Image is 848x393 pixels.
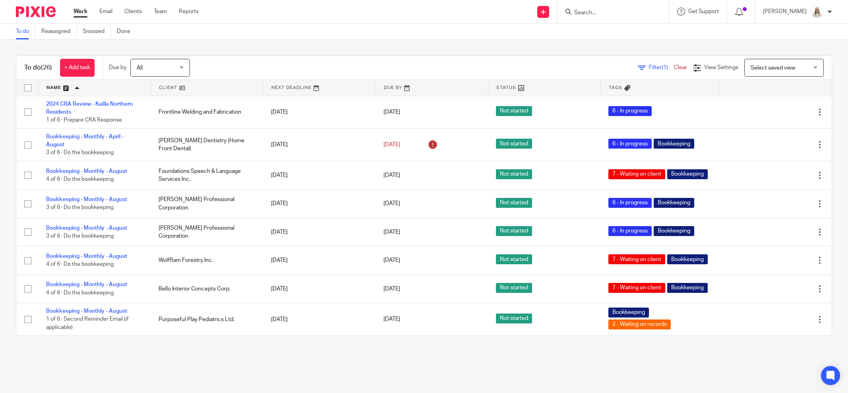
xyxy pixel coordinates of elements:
[383,229,400,235] span: [DATE]
[263,303,376,336] td: [DATE]
[751,65,795,71] span: Select saved view
[99,8,112,15] a: Email
[608,283,665,293] span: 7 - Waiting on client
[46,225,127,231] a: Bookkeeping - Monthly - August
[46,254,127,259] a: Bookkeeping - Monthly - August
[674,65,687,70] a: Clear
[608,308,649,317] span: Bookkeeping
[608,319,671,329] span: 2 - Waiting on records
[46,317,129,331] span: 1 of 6 · Second Reminder Email (if applicable)
[496,226,532,236] span: Not started
[151,303,263,336] td: Purposeful Play Pediatrics Ltd.
[16,6,56,17] img: Pixie
[46,197,127,202] a: Bookkeeping - Monthly - August
[573,10,645,17] input: Search
[608,226,652,236] span: 6 - In progress
[383,286,400,292] span: [DATE]
[109,64,126,72] p: Due by
[383,201,400,206] span: [DATE]
[151,161,263,189] td: Foundations Speech & Language Services Inc.
[608,106,652,116] span: 6 - In progress
[496,139,532,149] span: Not started
[46,101,133,115] a: 2024 CRA Review - Kalila Northern Residents
[667,169,708,179] span: Bookkeeping
[46,205,114,211] span: 3 of 6 · Do the bookkeeping
[496,169,532,179] span: Not started
[46,176,114,182] span: 4 of 6 · Do the bookkeeping
[608,198,652,208] span: 6 - In progress
[654,139,694,149] span: Bookkeeping
[649,65,674,70] span: Filter
[667,283,708,293] span: Bookkeeping
[811,6,823,18] img: Headshot%2011-2024%20white%20background%20square%202.JPG
[383,317,400,322] span: [DATE]
[41,64,52,71] span: (26)
[46,134,124,147] a: Bookkeeping - Monthly - April - August
[609,85,622,90] span: Tags
[46,117,122,123] span: 1 of 6 · Prepare CRA Response
[151,128,263,161] td: [PERSON_NAME] Dentistry (Home Front Dental)
[83,24,111,39] a: Snoozed
[263,190,376,218] td: [DATE]
[263,128,376,161] td: [DATE]
[16,24,35,39] a: To do
[24,64,52,72] h1: To do
[263,218,376,246] td: [DATE]
[263,246,376,275] td: [DATE]
[704,65,738,70] span: View Settings
[263,161,376,189] td: [DATE]
[60,59,95,77] a: + Add task
[383,257,400,263] span: [DATE]
[46,150,114,156] span: 3 of 6 · Do the bookkeeping
[654,226,694,236] span: Bookkeeping
[608,169,665,179] span: 7 - Waiting on client
[124,8,142,15] a: Clients
[688,9,719,14] span: Get Support
[46,262,114,267] span: 4 of 6 · Do the bookkeeping
[383,172,400,178] span: [DATE]
[151,218,263,246] td: [PERSON_NAME] Professional Corporation
[154,8,167,15] a: Team
[496,283,532,293] span: Not started
[383,142,400,147] span: [DATE]
[74,8,87,15] a: Work
[41,24,77,39] a: Reassigned
[654,198,694,208] span: Bookkeeping
[383,109,400,115] span: [DATE]
[496,314,532,323] span: Not started
[151,190,263,218] td: [PERSON_NAME] Professional Corporation
[763,8,807,15] p: [PERSON_NAME]
[46,233,114,239] span: 3 of 6 · Do the bookkeeping
[151,275,263,303] td: Bello Interior Concepts Corp.
[46,290,114,296] span: 4 of 6 · Do the bookkeeping
[151,96,263,128] td: Frontline Welding and Fabrication
[667,254,708,264] span: Bookkeeping
[117,24,136,39] a: Done
[137,65,143,71] span: All
[179,8,199,15] a: Reports
[151,246,263,275] td: WolfRam Forestry Inc.
[496,254,532,264] span: Not started
[46,282,127,287] a: Bookkeeping - Monthly - August
[496,106,532,116] span: Not started
[46,168,127,174] a: Bookkeeping - Monthly - August
[662,65,668,70] span: (1)
[263,96,376,128] td: [DATE]
[608,139,652,149] span: 6 - In progress
[46,308,127,314] a: Bookkeeping - Monthly - August
[263,275,376,303] td: [DATE]
[608,254,665,264] span: 7 - Waiting on client
[496,198,532,208] span: Not started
